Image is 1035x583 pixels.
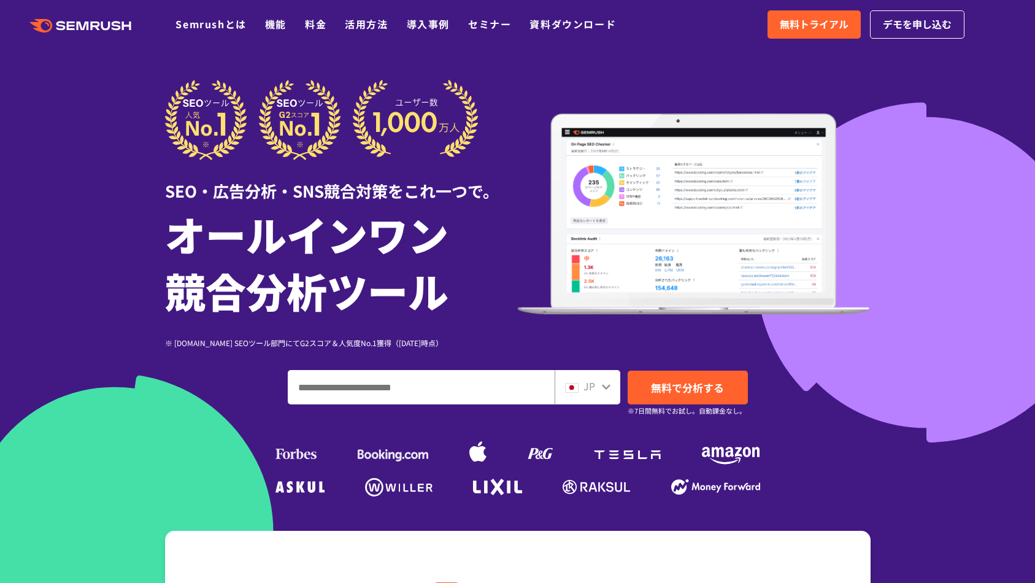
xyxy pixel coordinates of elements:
span: JP [583,379,595,393]
a: 導入事例 [407,17,450,31]
span: 無料で分析する [651,380,724,395]
input: ドメイン、キーワードまたはURLを入力してください [288,371,554,404]
span: 無料トライアル [780,17,848,33]
div: SEO・広告分析・SNS競合対策をこれ一つで。 [165,160,518,203]
a: デモを申し込む [870,10,964,39]
a: Semrushとは [175,17,246,31]
a: 活用方法 [345,17,388,31]
a: 資料ダウンロード [529,17,616,31]
h1: オールインワン 競合分析ツール [165,206,518,319]
a: 無料トライアル [768,10,861,39]
a: 料金 [305,17,326,31]
a: 無料で分析する [628,371,748,404]
div: ※ [DOMAIN_NAME] SEOツール部門にてG2スコア＆人気度No.1獲得（[DATE]時点） [165,337,518,349]
a: 機能 [265,17,287,31]
span: デモを申し込む [883,17,952,33]
a: セミナー [468,17,511,31]
small: ※7日間無料でお試し。自動課金なし。 [628,405,746,417]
